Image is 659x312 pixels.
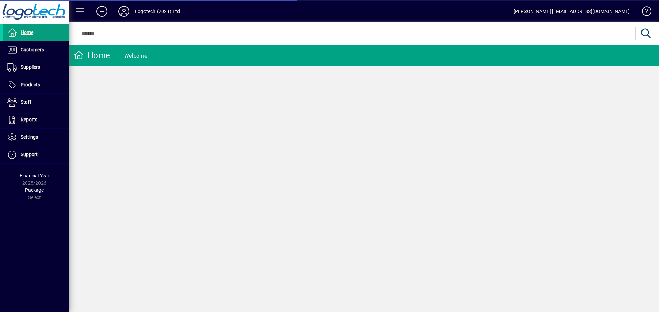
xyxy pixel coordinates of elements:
div: Welcome [124,50,147,61]
div: [PERSON_NAME] [EMAIL_ADDRESS][DOMAIN_NAME] [513,6,630,17]
span: Settings [21,134,38,140]
a: Support [3,146,69,163]
button: Add [91,5,113,17]
div: Home [74,50,110,61]
span: Reports [21,117,37,122]
a: Customers [3,41,69,59]
span: Staff [21,99,31,105]
span: Financial Year [20,173,49,178]
a: Staff [3,94,69,111]
span: Suppliers [21,64,40,70]
div: Logotech (2021) Ltd [135,6,180,17]
a: Suppliers [3,59,69,76]
span: Package [25,187,44,193]
a: Settings [3,129,69,146]
span: Home [21,29,33,35]
button: Profile [113,5,135,17]
a: Products [3,76,69,93]
a: Knowledge Base [637,1,650,24]
span: Customers [21,47,44,52]
span: Products [21,82,40,87]
span: Support [21,152,38,157]
a: Reports [3,111,69,128]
